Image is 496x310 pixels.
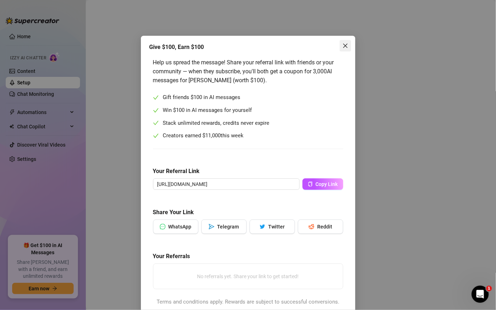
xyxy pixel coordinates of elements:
div: Help us spread the message! Share your referral link with friends or your community — when they s... [153,58,343,85]
span: WhatsApp [168,224,192,230]
span: check [153,95,159,100]
button: Close [340,40,351,51]
span: 1 [486,286,492,291]
span: Gift friends $100 in AI messages [163,93,241,102]
span: Reddit [317,224,332,230]
span: check [153,120,159,126]
button: sendTelegram [201,220,247,234]
div: Terms and conditions apply. Rewards are subject to successful conversions. [153,298,343,306]
span: Close [340,43,351,49]
span: Twitter [268,224,285,230]
iframe: Intercom live chat [472,286,489,303]
span: Win $100 in AI messages for yourself [163,106,252,115]
h5: Your Referrals [153,252,343,261]
button: messageWhatsApp [153,220,198,234]
span: check [153,108,159,113]
span: message [160,224,166,230]
span: twitter [260,224,265,230]
button: twitterTwitter [250,220,295,234]
span: send [209,224,215,230]
div: Give $100, Earn $100 [149,43,347,51]
span: Telegram [217,224,239,230]
h5: Share Your Link [153,208,343,217]
span: close [343,43,348,49]
span: Stack unlimited rewards, credits never expire [163,119,270,128]
button: Copy Link [303,178,343,190]
div: No referrals yet. Share your link to get started! [156,267,340,286]
span: copy [308,182,313,187]
span: check [153,133,159,139]
h5: Your Referral Link [153,167,343,176]
button: redditReddit [298,220,343,234]
span: Creators earned $ this week [163,132,244,140]
span: reddit [309,224,314,230]
span: Copy Link [316,181,338,187]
